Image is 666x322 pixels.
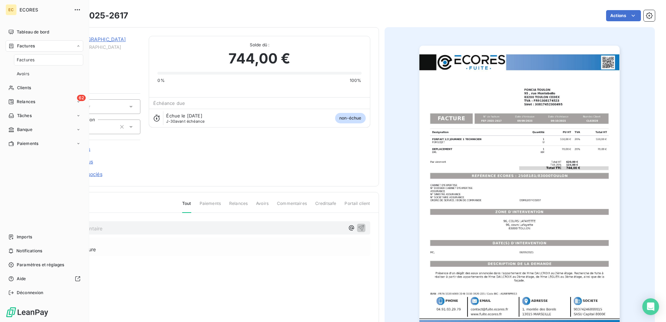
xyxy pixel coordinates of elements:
span: Échue le [DATE] [166,113,202,118]
span: Tâches [17,113,32,119]
span: Banque [17,127,32,133]
span: Relances [229,200,248,212]
span: FONCIA [GEOGRAPHIC_DATA] [55,44,140,50]
span: Paiements [200,200,221,212]
span: Avoirs [17,71,29,77]
span: Tableau de bord [17,29,49,35]
span: non-échue [335,113,365,123]
a: Aide [6,273,83,284]
span: 744,00 € [229,48,290,69]
h3: FEF-2025-2617 [65,9,128,22]
div: Open Intercom Messenger [642,298,659,315]
span: avant échéance [166,119,204,123]
span: Paiements [17,140,38,147]
span: Portail client [344,200,370,212]
div: EC [6,4,17,15]
span: Creditsafe [315,200,336,212]
span: ECORES [20,7,70,13]
span: Solde dû : [157,42,361,48]
a: FONCIA [GEOGRAPHIC_DATA] [55,36,126,42]
span: Factures [17,43,35,49]
span: Avoirs [256,200,269,212]
span: 100% [350,77,362,84]
span: Aide [17,276,26,282]
img: Logo LeanPay [6,307,49,318]
span: Clients [17,85,31,91]
span: Commentaires [277,200,307,212]
span: Déconnexion [17,290,44,296]
span: 0% [157,77,164,84]
span: 62 [77,95,86,101]
span: Notifications [16,248,42,254]
span: J-30 [166,119,175,124]
span: Imports [17,234,32,240]
span: Factures [17,57,34,63]
span: Tout [182,200,191,213]
button: Actions [606,10,641,21]
span: Échéance due [153,100,185,106]
span: Paramètres et réglages [17,262,64,268]
span: Relances [17,99,35,105]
